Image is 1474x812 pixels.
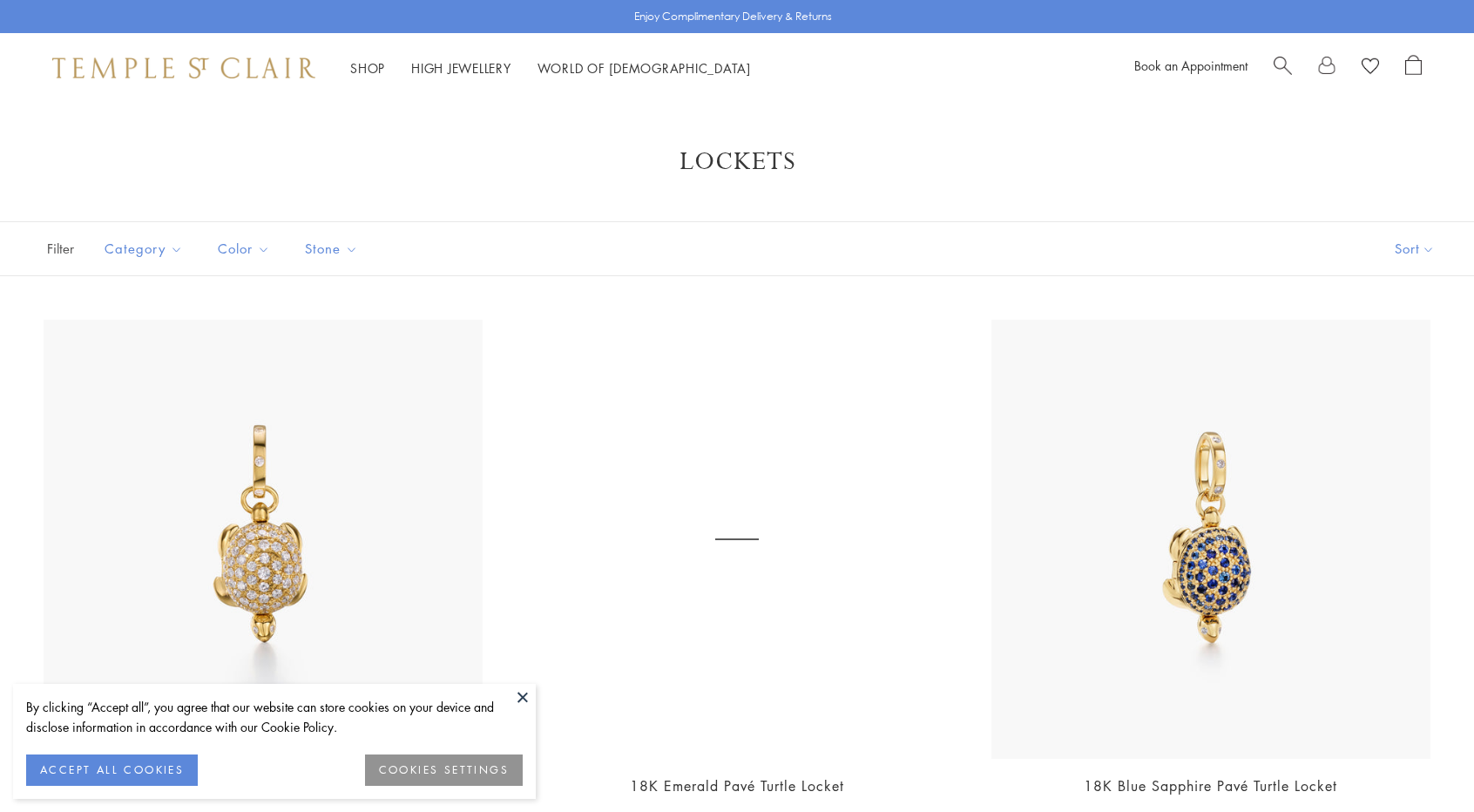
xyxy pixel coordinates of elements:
img: P36819-TURLOCBS [991,320,1430,759]
nav: Main navigation [350,58,751,79]
span: Category [96,238,196,260]
span: Stone [296,238,371,260]
button: ACCEPT ALL COOKIES [26,754,198,786]
p: Enjoy Complimentary Delivery & Returns [634,8,832,25]
a: 18K Emerald Pavé Turtle Locket [630,776,844,795]
div: By clicking “Accept all”, you agree that our website can store cookies on your device and disclos... [26,697,523,737]
button: Show sort by [1356,222,1474,275]
button: Stone [292,229,371,268]
h1: Lockets [70,146,1404,178]
a: Search [1274,55,1292,81]
a: View Wishlist [1362,55,1379,81]
a: World of [DEMOGRAPHIC_DATA]World of [DEMOGRAPHIC_DATA] [538,59,751,77]
iframe: Gorgias live chat messenger [1387,730,1457,795]
a: 18K Blue Sapphire Pavé Turtle Locket [1084,776,1337,795]
img: Temple St. Clair [52,58,315,78]
button: Category [91,229,196,268]
a: Open Shopping Bag [1405,55,1422,81]
span: Color [209,238,283,260]
button: COOKIES SETTINGS [365,754,523,786]
img: P31819-PVTURLOC [44,320,483,759]
button: Color [205,229,283,268]
a: 18K Emerald Pavé Turtle Locket [517,320,957,759]
a: ShopShop [350,59,385,77]
a: High JewelleryHigh Jewellery [411,59,511,77]
a: Book an Appointment [1134,57,1247,74]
